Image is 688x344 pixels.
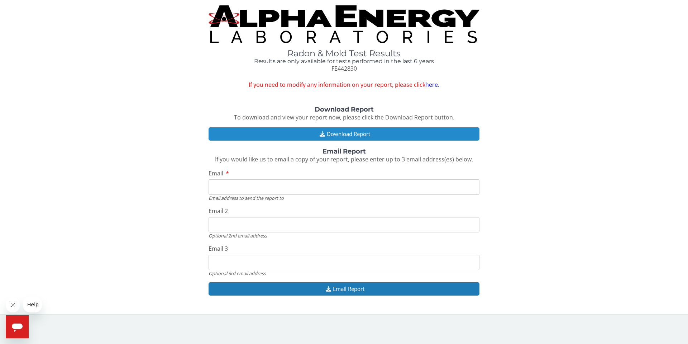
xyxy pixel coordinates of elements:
span: If you would like us to email a copy of your report, please enter up to 3 email address(es) below. [215,155,473,163]
h1: Radon & Mold Test Results [209,49,479,58]
iframe: Close message [6,298,20,312]
span: If you need to modify any information on your report, please click [209,81,479,89]
button: Download Report [209,127,479,141]
span: Email 2 [209,207,228,215]
div: Optional 3rd email address [209,270,479,277]
h4: Results are only available for tests performed in the last 6 years [209,58,479,65]
div: Optional 2nd email address [209,232,479,239]
span: Email 3 [209,245,228,253]
div: Email address to send the report to [209,195,479,201]
span: FE442830 [331,65,357,72]
strong: Email Report [322,147,366,155]
a: here. [425,81,439,89]
iframe: Message from company [23,297,42,312]
span: To download and view your report now, please click the Download Report button. [234,113,454,121]
strong: Download Report [315,105,374,113]
iframe: Button to launch messaging window [6,315,29,338]
span: Email [209,169,223,177]
img: TightCrop.jpg [209,5,479,43]
button: Email Report [209,282,479,296]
